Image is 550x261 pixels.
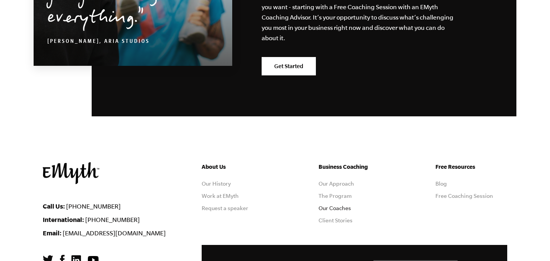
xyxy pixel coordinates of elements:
img: EMyth [43,162,99,184]
iframe: Chat Widget [512,224,550,261]
strong: International: [43,216,84,223]
h5: Free Resources [435,162,507,171]
a: Our History [202,181,231,187]
a: Request a speaker [202,205,248,211]
a: [PHONE_NUMBER] [66,203,121,210]
cite: [PERSON_NAME], Aria Studios [47,39,150,45]
a: Client Stories [319,217,353,223]
a: [PHONE_NUMBER] [85,216,140,223]
a: The Program [319,193,352,199]
strong: Email: [43,229,61,237]
a: Get Started [262,57,316,75]
h5: Business Coaching [319,162,390,171]
strong: Call Us: [43,202,65,210]
a: Blog [435,181,447,187]
a: Work at EMyth [202,193,239,199]
a: [EMAIL_ADDRESS][DOMAIN_NAME] [63,230,166,237]
a: Free Coaching Session [435,193,493,199]
a: Our Coaches [319,205,351,211]
h5: About Us [202,162,273,171]
a: Our Approach [319,181,354,187]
